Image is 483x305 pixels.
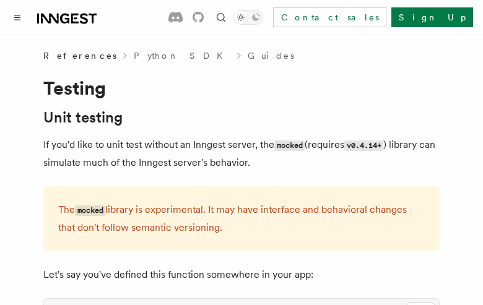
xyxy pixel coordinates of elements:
[43,266,440,283] p: Let's say you've defined this function somewhere in your app:
[214,10,228,25] button: Find something...
[58,201,425,236] p: The library is experimental. It may have interface and behavioral changes that don't follow seman...
[248,49,294,62] a: Guides
[43,77,440,99] h1: Testing
[233,10,263,25] button: Toggle dark mode
[43,109,123,126] a: Unit testing
[43,136,440,171] p: If you'd like to unit test without an Inngest server, the (requires ) library can simulate much o...
[344,140,383,151] code: v0.4.14+
[391,7,473,27] a: Sign Up
[10,10,25,25] button: Toggle navigation
[273,7,386,27] a: Contact sales
[134,49,230,62] a: Python SDK
[43,49,116,62] span: References
[75,205,105,216] code: mocked
[274,140,305,151] code: mocked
